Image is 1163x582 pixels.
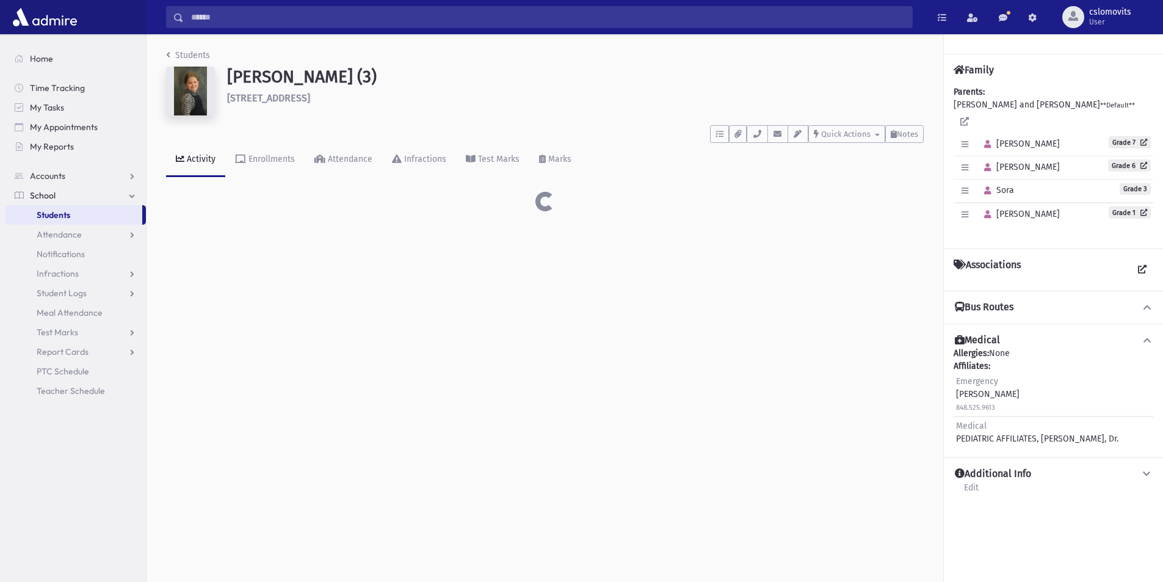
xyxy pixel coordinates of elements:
[246,154,295,164] div: Enrollments
[30,102,64,113] span: My Tasks
[5,205,142,225] a: Students
[5,98,146,117] a: My Tasks
[402,154,446,164] div: Infractions
[955,468,1031,481] h4: Additional Info
[166,49,210,67] nav: breadcrumb
[382,143,456,177] a: Infractions
[1120,183,1151,195] span: Grade 3
[456,143,529,177] a: Test Marks
[954,64,994,76] h4: Family
[954,468,1153,481] button: Additional Info
[30,53,53,64] span: Home
[5,244,146,264] a: Notifications
[954,361,990,371] b: Affiliates:
[808,125,885,143] button: Quick Actions
[885,125,924,143] button: Notes
[954,347,1153,448] div: None
[897,129,918,139] span: Notes
[37,346,89,357] span: Report Cards
[963,481,979,503] a: Edit
[979,209,1060,219] span: [PERSON_NAME]
[37,209,70,220] span: Students
[10,5,80,29] img: AdmirePro
[979,162,1060,172] span: [PERSON_NAME]
[954,85,1153,239] div: [PERSON_NAME] and [PERSON_NAME]
[5,117,146,137] a: My Appointments
[184,6,912,28] input: Search
[30,170,65,181] span: Accounts
[37,229,82,240] span: Attendance
[5,166,146,186] a: Accounts
[5,264,146,283] a: Infractions
[30,141,74,152] span: My Reports
[5,186,146,205] a: School
[166,143,225,177] a: Activity
[325,154,372,164] div: Attendance
[1089,7,1131,17] span: cslomovits
[979,139,1060,149] span: [PERSON_NAME]
[476,154,520,164] div: Test Marks
[979,185,1014,195] span: Sora
[956,421,987,431] span: Medical
[37,249,85,260] span: Notifications
[5,362,146,381] a: PTC Schedule
[1089,17,1131,27] span: User
[954,87,985,97] b: Parents:
[30,190,56,201] span: School
[227,67,924,87] h1: [PERSON_NAME] (3)
[1108,159,1151,172] a: Grade 6
[954,301,1153,314] button: Bus Routes
[955,301,1013,314] h4: Bus Routes
[5,303,146,322] a: Meal Attendance
[37,288,87,299] span: Student Logs
[5,342,146,362] a: Report Cards
[1109,206,1151,219] a: Grade 1
[1131,259,1153,281] a: View all Associations
[5,78,146,98] a: Time Tracking
[956,420,1118,445] div: PEDIATRIC AFFILIATES, [PERSON_NAME], Dr.
[956,404,995,412] small: 848.525.9613
[5,381,146,401] a: Teacher Schedule
[956,376,998,387] span: Emergency
[184,154,216,164] div: Activity
[37,307,103,318] span: Meal Attendance
[305,143,382,177] a: Attendance
[529,143,581,177] a: Marks
[30,122,98,133] span: My Appointments
[5,283,146,303] a: Student Logs
[166,50,210,60] a: Students
[5,322,146,342] a: Test Marks
[5,137,146,156] a: My Reports
[5,225,146,244] a: Attendance
[30,82,85,93] span: Time Tracking
[1109,136,1151,148] a: Grade 7
[954,259,1021,281] h4: Associations
[227,92,924,104] h6: [STREET_ADDRESS]
[954,348,989,358] b: Allergies:
[546,154,571,164] div: Marks
[225,143,305,177] a: Enrollments
[821,129,871,139] span: Quick Actions
[5,49,146,68] a: Home
[37,268,79,279] span: Infractions
[956,375,1020,413] div: [PERSON_NAME]
[954,334,1153,347] button: Medical
[37,366,89,377] span: PTC Schedule
[37,327,78,338] span: Test Marks
[955,334,1000,347] h4: Medical
[37,385,105,396] span: Teacher Schedule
